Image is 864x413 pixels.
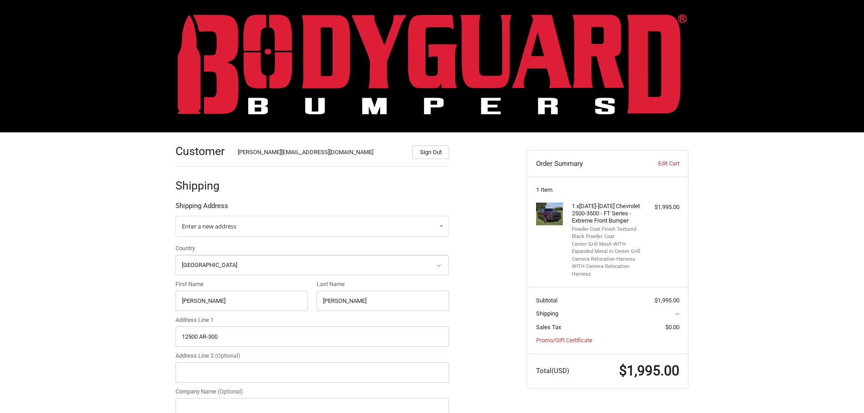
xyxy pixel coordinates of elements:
[176,144,229,158] h2: Customer
[176,244,449,253] label: Country
[176,216,449,237] a: Enter or select a different address
[819,369,864,413] iframe: Chat Widget
[176,316,449,325] label: Address Line 1
[176,280,308,289] label: First Name
[644,203,679,212] div: $1,995.00
[572,226,641,241] li: Powder Coat Finish Textured Black Powder Coat
[218,388,243,395] small: (Optional)
[176,351,449,360] label: Address Line 2
[215,352,240,359] small: (Optional)
[665,324,679,330] span: $0.00
[634,159,679,168] a: Edit Cart
[572,203,641,225] h4: 1 x [DATE]-[DATE] Chevrolet 2500-3500 - FT Series - Extreme Front Bumper
[412,146,449,159] button: Sign Out
[536,159,635,168] h3: Order Summary
[182,222,236,230] span: Enter a new address
[619,363,679,379] span: $1,995.00
[676,310,679,317] span: --
[572,256,641,278] li: Camera Relocation Harness WITH Camera Relocation Harness
[536,310,558,317] span: Shipping
[317,280,449,289] label: Last Name
[536,324,561,330] span: Sales Tax
[176,201,228,215] legend: Shipping Address
[536,367,569,375] span: Total (USD)
[654,297,679,304] span: $1,995.00
[176,179,229,193] h2: Shipping
[536,297,557,304] span: Subtotal
[176,387,449,396] label: Company Name
[572,241,641,256] li: Center Grill Mesh WITH Expanded Metal in Center Grill
[178,14,687,114] img: BODYGUARD BUMPERS
[536,337,592,344] a: Promo/Gift Certificate
[536,186,679,194] h3: 1 Item
[238,148,404,159] div: [PERSON_NAME][EMAIL_ADDRESS][DOMAIN_NAME]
